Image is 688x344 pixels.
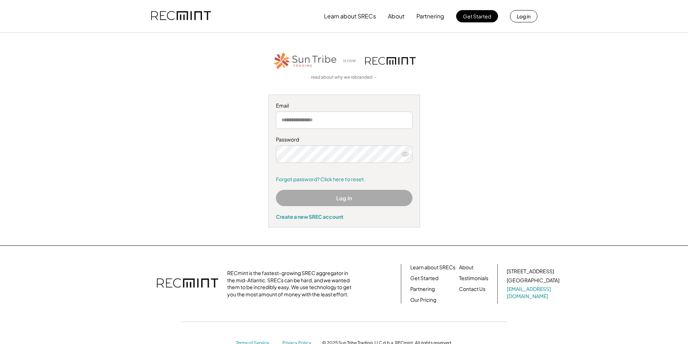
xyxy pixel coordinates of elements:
a: [EMAIL_ADDRESS][DOMAIN_NAME] [507,286,561,300]
button: Partnering [416,9,444,23]
a: Testimonials [459,275,488,282]
div: Email [276,102,412,109]
div: Create a new SREC account [276,213,412,220]
img: recmint-logotype%403x.png [365,57,416,65]
a: Our Pricing [410,296,436,304]
a: Get Started [410,275,438,282]
a: Forgot password? Click here to reset. [276,176,412,183]
div: is now [341,58,362,64]
button: Log in [510,10,537,22]
div: [GEOGRAPHIC_DATA] [507,277,559,284]
img: STT_Horizontal_Logo%2B-%2BColor.png [273,51,338,71]
a: read about why we rebranded → [311,74,377,80]
button: Log In [276,190,412,206]
button: About [388,9,404,23]
button: Get Started [456,10,498,22]
div: RECmint is the fastest-growing SREC aggregator in the mid-Atlantic. SRECs can be hard, and we wan... [227,270,355,298]
a: Learn about SRECs [410,264,455,271]
img: recmint-logotype%403x.png [151,4,211,29]
img: recmint-logotype%403x.png [157,271,218,296]
a: About [459,264,473,271]
div: [STREET_ADDRESS] [507,268,554,275]
button: Learn about SRECs [324,9,376,23]
a: Partnering [410,286,435,293]
a: Contact Us [459,286,485,293]
div: Password [276,136,412,143]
